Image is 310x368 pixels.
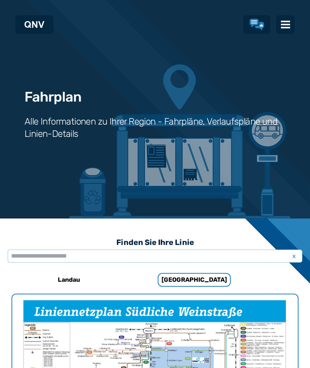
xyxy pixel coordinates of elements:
[55,274,83,286] h6: Landau
[8,234,302,251] h3: Finden Sie Ihre Linie
[281,20,290,29] img: menu
[24,21,44,28] img: QNV Logo
[289,251,299,261] span: x
[24,18,44,31] a: QNV Logo
[24,115,286,140] h3: Alle Informationen zu Ihrer Region - Fahrpläne, Verlaufspläne und Linien-Details
[250,19,264,30] a: Lob & Kritik
[158,273,231,287] h6: [GEOGRAPHIC_DATA]
[18,271,120,289] a: Landau
[144,271,245,289] a: [GEOGRAPHIC_DATA]
[24,89,81,105] h1: Fahrplan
